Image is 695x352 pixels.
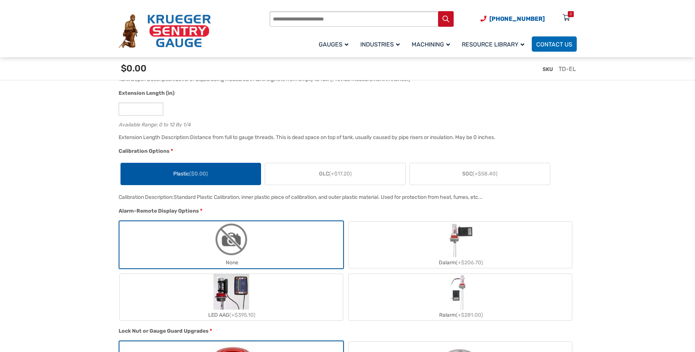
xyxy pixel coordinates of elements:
[120,257,343,268] div: None
[200,207,202,215] abbr: required
[543,66,553,72] span: SKU
[120,222,343,268] label: None
[119,194,174,200] span: Calibration Description:
[349,257,572,268] div: Dalarm
[314,35,356,53] a: Gauges
[119,328,209,334] span: Lock Nut or Gauge Guard Upgrades
[462,170,498,178] span: SGC
[349,222,572,268] label: Dalarm
[473,171,498,177] span: (+$58.40)
[119,14,211,48] img: Krueger Sentry Gauge
[171,147,173,155] abbr: required
[120,310,343,320] div: LED AAG
[407,35,457,53] a: Machining
[319,41,348,48] span: Gauges
[119,120,573,127] div: Available Range: 0 to 12 By 1/4
[329,171,352,177] span: (+$17.20)
[210,327,212,335] abbr: required
[349,274,572,320] label: Ralarm
[120,274,343,320] label: LED AAG
[174,194,483,200] div: Standard Plastic Calibration, inner plastic piece of calibration, and outer plastic material. Use...
[360,41,400,48] span: Industries
[559,65,576,72] span: TD-EL
[189,171,208,177] span: ($0.00)
[119,148,170,154] span: Calibration Options
[173,170,208,178] span: Plastic
[462,41,524,48] span: Resource Library
[319,170,352,178] span: GLC
[119,208,199,214] span: Alarm-Remote Display Options
[229,312,255,318] span: (+$395.10)
[119,90,174,96] span: Extension Length (in)
[456,259,483,266] span: (+$206.70)
[412,41,450,48] span: Machining
[456,312,483,318] span: (+$281.00)
[532,36,577,52] a: Contact Us
[536,41,572,48] span: Contact Us
[190,134,495,141] div: Distance from full to gauge threads. This is dead space on top of tank, usually caused by pipe ri...
[570,11,572,17] div: 0
[349,310,572,320] div: Ralarm
[489,15,545,22] span: [PHONE_NUMBER]
[119,134,190,141] span: Extension Length Description:
[457,35,532,53] a: Resource Library
[356,35,407,53] a: Industries
[480,14,545,23] a: Phone Number (920) 434-8860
